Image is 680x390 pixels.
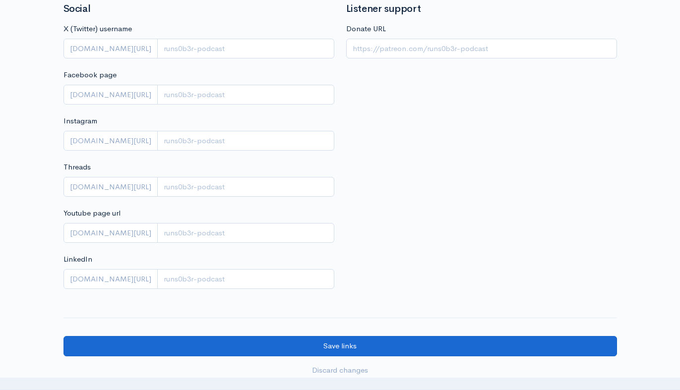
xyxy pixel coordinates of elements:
[346,23,386,35] label: Donate URL
[63,269,158,289] span: [DOMAIN_NAME][URL]
[63,177,158,197] span: [DOMAIN_NAME][URL]
[63,208,121,219] label: Youtube page url
[346,39,617,59] input: https://patreon.com/runs0b3r-podcast
[157,39,334,59] input: runs0b3r-podcast
[63,3,334,14] h2: Social
[157,223,334,243] input: runs0b3r-podcast
[63,39,158,59] span: [DOMAIN_NAME][URL]
[63,162,91,173] label: Threads
[63,85,158,105] span: [DOMAIN_NAME][URL]
[63,23,132,35] label: X (Twitter) username
[346,3,617,14] h2: Listener support
[157,131,334,151] input: runs0b3r-podcast
[157,177,334,197] input: runs0b3r-podcast
[157,269,334,289] input: runs0b3r-podcast
[63,115,97,127] label: Instagram
[63,223,158,243] span: [DOMAIN_NAME][URL]
[63,254,92,265] label: LinkedIn
[157,85,334,105] input: runs0b3r-podcast
[63,360,617,381] a: Discard changes
[63,69,117,81] label: Facebook page
[63,131,158,151] span: [DOMAIN_NAME][URL]
[63,336,617,356] input: Save links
